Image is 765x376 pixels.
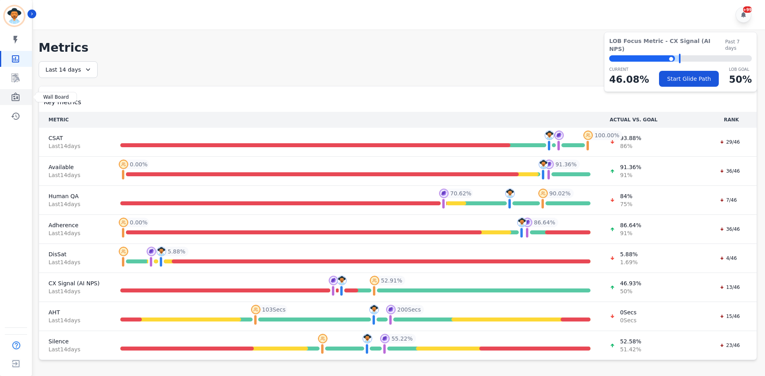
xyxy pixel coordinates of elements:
span: 52.58 % [620,337,641,345]
img: profile-pic [545,131,554,140]
span: CSAT [49,134,101,142]
img: profile-pic [157,247,166,256]
span: 5.88 % [620,250,637,258]
button: Start Glide Path [659,71,719,87]
span: Last 14 day s [49,200,101,208]
span: 91 % [620,171,641,179]
span: AHT [49,308,101,316]
span: 90.02 % [549,189,571,197]
h1: Metrics [39,41,757,55]
img: profile-pic [539,160,548,169]
img: profile-pic [380,334,390,343]
img: profile-pic [554,131,564,140]
div: +99 [743,6,752,13]
img: profile-pic [329,276,338,285]
th: METRIC [39,112,111,128]
span: 0 Secs [620,316,636,324]
img: profile-pic [147,247,156,256]
span: 0.00 % [130,160,147,168]
img: Bordered avatar [5,6,24,25]
span: 200 Secs [397,306,421,314]
img: profile-pic [369,305,379,314]
span: 86.64 % [534,218,555,226]
div: 13/46 [716,283,744,291]
span: 86.64 % [620,221,641,229]
span: 51.42 % [620,345,641,353]
span: Available [49,163,101,171]
img: profile-pic [386,305,396,314]
p: 46.08 % [609,72,649,87]
span: 1.69 % [620,258,637,266]
div: 36/46 [716,167,744,175]
div: 4/46 [716,254,741,262]
span: 91.36 % [620,163,641,171]
div: 23/46 [716,341,744,349]
div: Last 14 days [39,61,98,78]
span: 100.00 % [594,131,619,139]
span: 91 % [620,229,641,237]
span: 75 % [620,200,632,208]
span: 55.22 % [391,335,412,343]
span: DisSat [49,250,101,258]
span: Key metrics [44,97,81,107]
p: 50 % [729,72,752,87]
span: Last 14 day s [49,345,101,353]
img: profile-pic [583,131,593,140]
span: Last 14 day s [49,258,101,266]
div: 15/46 [716,312,744,320]
div: 29/46 [716,138,744,146]
span: Last 14 day s [49,142,101,150]
img: profile-pic [119,160,128,169]
span: 84 % [620,192,632,200]
img: profile-pic [538,189,548,198]
span: 5.88 % [168,247,185,255]
span: CX Signal (AI NPS) [49,279,101,287]
div: 7/46 [716,196,741,204]
span: Silence [49,337,101,345]
span: 86 % [620,142,641,150]
img: profile-pic [337,276,347,285]
span: 0 Secs [620,308,636,316]
span: Human QA [49,192,101,200]
img: profile-pic [318,334,328,343]
p: CURRENT [609,66,649,72]
div: 36/46 [716,225,744,233]
span: 46.93 % [620,279,641,287]
span: Past 7 days [725,39,752,51]
img: profile-pic [439,189,449,198]
th: ACTUAL VS. GOAL [600,112,706,128]
span: Last 14 day s [49,287,101,295]
img: profile-pic [544,160,554,169]
img: profile-pic [251,305,261,314]
span: Last 14 day s [49,316,101,324]
span: 93.88 % [620,134,641,142]
img: profile-pic [517,218,527,227]
p: LOB Goal [729,66,752,72]
span: 91.36 % [555,160,577,168]
img: profile-pic [119,218,128,227]
span: 70.62 % [450,189,471,197]
th: RANK [706,112,757,128]
span: 50 % [620,287,641,295]
img: profile-pic [370,276,379,285]
span: Adherence [49,221,101,229]
div: ⬤ [609,55,675,62]
img: profile-pic [523,218,532,227]
span: 0.00 % [130,218,147,226]
span: Last 14 day s [49,171,101,179]
span: Last 14 day s [49,229,101,237]
img: profile-pic [363,334,372,343]
span: 52.91 % [381,277,402,284]
span: LOB Focus Metric - CX Signal (AI NPS) [609,37,725,53]
img: profile-pic [505,189,515,198]
img: profile-pic [119,247,128,256]
span: 103 Secs [262,306,286,314]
